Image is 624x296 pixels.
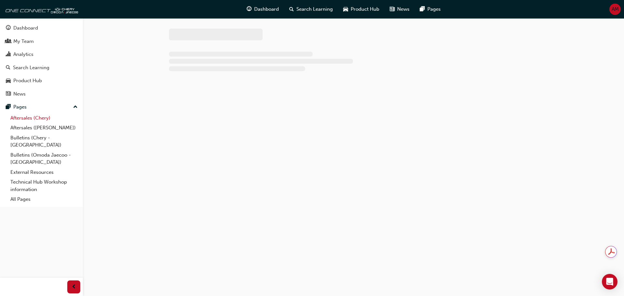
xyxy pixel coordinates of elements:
span: prev-icon [71,283,76,291]
span: news-icon [390,5,395,13]
span: Search Learning [296,6,333,13]
img: oneconnect [3,3,78,16]
button: DashboardMy TeamAnalyticsSearch LearningProduct HubNews [3,21,80,101]
a: External Resources [8,167,80,177]
a: News [3,88,80,100]
span: Dashboard [254,6,279,13]
div: My Team [13,38,34,45]
div: News [13,90,26,98]
a: Product Hub [3,75,80,87]
div: Analytics [13,51,33,58]
span: Product Hub [351,6,379,13]
div: Pages [13,103,27,111]
span: car-icon [343,5,348,13]
span: guage-icon [6,25,11,31]
a: news-iconNews [384,3,415,16]
span: people-icon [6,39,11,45]
button: AM [609,4,621,15]
button: Pages [3,101,80,113]
div: Product Hub [13,77,42,84]
span: news-icon [6,91,11,97]
span: up-icon [73,103,78,111]
div: Dashboard [13,24,38,32]
span: search-icon [289,5,294,13]
a: Bulletins (Chery - [GEOGRAPHIC_DATA]) [8,133,80,150]
span: Pages [427,6,441,13]
a: Analytics [3,48,80,60]
a: My Team [3,35,80,47]
a: Dashboard [3,22,80,34]
span: guage-icon [247,5,252,13]
span: News [397,6,409,13]
span: pages-icon [420,5,425,13]
a: search-iconSearch Learning [284,3,338,16]
a: Aftersales ([PERSON_NAME]) [8,123,80,133]
a: All Pages [8,194,80,204]
a: car-iconProduct Hub [338,3,384,16]
span: AM [612,6,619,13]
span: car-icon [6,78,11,84]
a: pages-iconPages [415,3,446,16]
a: Technical Hub Workshop information [8,177,80,194]
div: Search Learning [13,64,49,71]
div: Open Intercom Messenger [602,274,617,290]
span: pages-icon [6,104,11,110]
a: Search Learning [3,62,80,74]
span: search-icon [6,65,10,71]
span: chart-icon [6,52,11,58]
a: Aftersales (Chery) [8,113,80,123]
a: guage-iconDashboard [241,3,284,16]
a: Bulletins (Omoda Jaecoo - [GEOGRAPHIC_DATA]) [8,150,80,167]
